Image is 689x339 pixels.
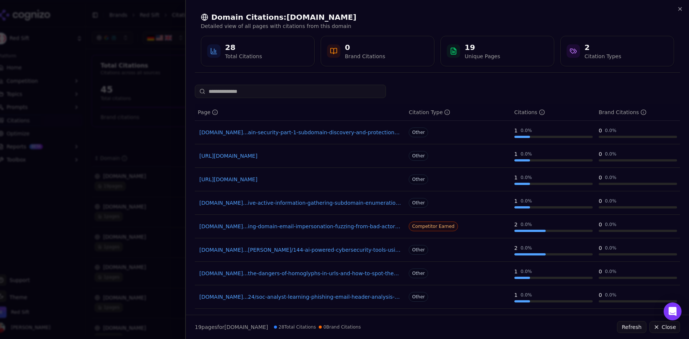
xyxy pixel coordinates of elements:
[514,150,518,158] div: 1
[605,198,617,204] div: 0.0 %
[521,245,532,251] div: 0.0 %
[199,152,401,160] a: [URL][DOMAIN_NAME]
[198,109,218,116] div: Page
[605,269,617,274] div: 0.0 %
[605,245,617,251] div: 0.0 %
[605,175,617,181] div: 0.0 %
[199,129,401,136] a: [DOMAIN_NAME]...ain-security-part-1-subdomain-discovery-and-protection-8968d1e835e0
[225,53,262,60] div: Total Citations
[409,245,428,255] span: Other
[514,291,518,299] div: 1
[521,175,532,181] div: 0.0 %
[201,22,674,30] p: Detailed view of all pages with citations from this domain
[599,150,602,158] div: 0
[195,104,406,121] th: page
[409,151,428,161] span: Other
[409,269,428,278] span: Other
[617,321,646,333] button: Refresh
[599,197,602,205] div: 0
[649,321,680,333] button: Close
[514,127,518,134] div: 1
[409,198,428,208] span: Other
[345,42,385,53] div: 0
[195,323,268,331] p: page s for
[521,198,532,204] div: 0.0 %
[599,174,602,181] div: 0
[409,292,428,302] span: Other
[521,222,532,227] div: 0.0 %
[521,128,532,134] div: 0.0 %
[599,244,602,252] div: 0
[605,292,617,298] div: 0.0 %
[605,128,617,134] div: 0.0 %
[409,109,450,116] div: Citation Type
[514,197,518,205] div: 1
[199,223,401,230] a: [DOMAIN_NAME]...ing-domain-email-impersonation-fuzzing-from-bad-actors-2c5ac05fa931
[225,42,262,53] div: 28
[409,175,428,184] span: Other
[521,292,532,298] div: 0.0 %
[199,176,401,183] a: [URL][DOMAIN_NAME]
[195,324,202,330] span: 19
[599,109,646,116] div: Brand Citations
[584,53,621,60] div: Citation Types
[605,222,617,227] div: 0.0 %
[514,244,518,252] div: 2
[596,104,680,121] th: brandCitationCount
[199,246,401,254] a: [DOMAIN_NAME]...[PERSON_NAME]/144-ai-powered-cybersecurity-tools-using-python-29dded625601
[406,104,511,121] th: citationTypes
[224,324,268,330] span: [DOMAIN_NAME]
[514,109,545,116] div: Citations
[409,128,428,137] span: Other
[199,199,401,207] a: [DOMAIN_NAME]...ive-active-information-gathering-subdomain-enumeration-e5538c3d3ecc
[514,268,518,275] div: 1
[465,53,500,60] div: Unique Pages
[599,221,602,228] div: 0
[199,270,401,277] a: [DOMAIN_NAME]...the-dangers-of-homoglyphs-in-urls-and-how-to-spot-them-14d328384370
[345,53,385,60] div: Brand Citations
[514,221,518,228] div: 2
[201,12,674,22] h2: Domain Citations: [DOMAIN_NAME]
[584,42,621,53] div: 2
[274,324,316,330] span: 28 Total Citations
[514,174,518,181] div: 1
[599,291,602,299] div: 0
[465,42,500,53] div: 19
[521,269,532,274] div: 0.0 %
[409,222,458,231] span: Competitor Earned
[605,151,617,157] div: 0.0 %
[319,324,361,330] span: 0 Brand Citations
[199,293,401,301] a: [DOMAIN_NAME]...24/soc-analyst-learning-phishing-email-header-analysis-2a1e53302600
[521,151,532,157] div: 0.0 %
[599,268,602,275] div: 0
[511,104,596,121] th: totalCitationCount
[599,127,602,134] div: 0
